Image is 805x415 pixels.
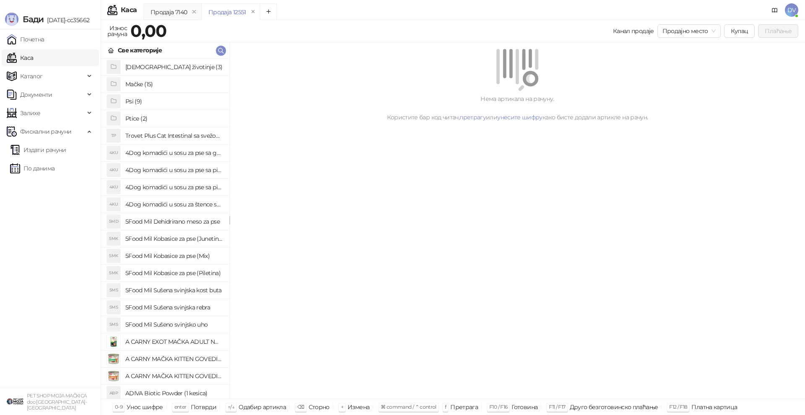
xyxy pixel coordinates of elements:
img: Logo [5,13,18,26]
div: 5MK [107,249,120,263]
button: Плаћање [758,24,798,38]
span: Бади [23,14,44,24]
h4: ADIVA Biotic Powder (1 kesica) [125,387,223,400]
div: Нема артикала на рачуну. Користите бар код читач, или како бисте додали артикле на рачун. [240,94,795,122]
span: Залихе [20,105,40,121]
a: Документација [768,3,782,17]
h4: Ptice (2) [125,112,223,125]
h4: 5Food Mil Sušeno svinjsko uho [125,318,223,331]
a: унесите шифру [497,113,543,121]
span: ⌘ command / ⌃ control [381,404,436,410]
img: Slika [107,352,120,366]
div: 4KU [107,146,120,160]
h4: 4Dog komadići u sosu za pse sa govedinom (100g) [125,146,223,160]
a: претрагу [460,113,486,121]
div: 4KU [107,163,120,177]
span: DV [785,3,798,17]
button: remove [189,8,200,15]
img: 64x64-companyLogo-9f44b8df-f022-41eb-b7d6-300ad218de09.png [7,393,23,410]
div: Продаја 7140 [151,8,187,17]
div: 5MK [107,266,120,280]
h4: [DEMOGRAPHIC_DATA] životinje (3) [125,60,223,74]
h4: 5Food Mil Kobasice za pse (Mix) [125,249,223,263]
span: [DATE]-cc35662 [44,16,89,24]
h4: 5Food Mil Sušena svinjska rebra [125,301,223,314]
span: + [341,404,343,410]
div: Износ рачуна [106,23,129,39]
h4: 5Food Mil Sušena svinjska kost buta [125,284,223,297]
div: Одабир артикла [239,402,286,412]
span: F12 / F18 [669,404,687,410]
h4: 5Food Mil Dehidrirano meso za pse [125,215,223,228]
span: Фискални рачуни [20,123,71,140]
h4: 4Dog komadići u sosu za štence sa piletinom (100g) [125,198,223,211]
div: Потврди [191,402,217,412]
div: 5MD [107,215,120,228]
div: 4KU [107,198,120,211]
div: grid [101,59,229,399]
button: remove [248,8,259,15]
small: PET SHOP MOJA MAČKICA doo [GEOGRAPHIC_DATA]-[GEOGRAPHIC_DATA] [27,393,87,411]
h4: A CARNY MAČKA KITTEN GOVEDINA,TELETINA I PILETINA 200g [125,369,223,383]
img: Slika [107,369,120,383]
div: Све категорије [118,46,162,55]
div: Измена [348,402,369,412]
div: 5MS [107,318,120,331]
strong: 0,00 [130,21,166,41]
h4: Psi (9) [125,95,223,108]
div: Друго безготовинско плаћање [570,402,658,412]
div: 5MS [107,284,120,297]
span: F10 / F16 [489,404,507,410]
h4: A CARNY EXOT MAČKA ADULT NOJ 85g [125,335,223,348]
span: Документи [20,86,52,103]
div: 5MS [107,301,120,314]
span: ↑/↓ [228,404,234,410]
span: Каталог [20,68,43,85]
h4: 4Dog komadići u sosu za pse sa piletinom i govedinom (4x100g) [125,180,223,194]
div: Продаја 12551 [208,8,246,17]
h4: 5Food Mil Kobasice za pse (Piletina) [125,266,223,280]
h4: 5Food Mil Kobasice za pse (Junetina) [125,232,223,245]
span: f [445,404,446,410]
button: Купац [724,24,755,38]
div: Претрага [450,402,478,412]
span: ⌫ [297,404,304,410]
div: Сторно [309,402,330,412]
a: Издати рачуни [10,142,66,158]
div: Унос шифре [127,402,163,412]
h4: Mačke (15) [125,77,223,91]
button: Add tab [260,3,277,20]
img: Slika [107,335,120,348]
div: 4KU [107,180,120,194]
a: Каса [7,49,33,66]
h4: Trovet Plus Cat Intestinal sa svežom ribom (85g) [125,129,223,142]
div: Канал продаје [613,26,654,36]
div: Каса [121,7,137,13]
div: TP [107,129,120,142]
div: Готовина [512,402,538,412]
h4: A CARNY MAČKA KITTEN GOVEDINA,PILETINA I ZEC 200g [125,352,223,366]
h4: 4Dog komadići u sosu za pse sa piletinom (100g) [125,163,223,177]
div: ABP [107,387,120,400]
div: Платна картица [691,402,737,412]
a: По данима [10,160,55,177]
span: F11 / F17 [549,404,565,410]
div: 5MK [107,232,120,245]
a: Почетна [7,31,44,48]
span: 0-9 [115,404,122,410]
span: Продајно место [662,25,716,37]
span: enter [174,404,187,410]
